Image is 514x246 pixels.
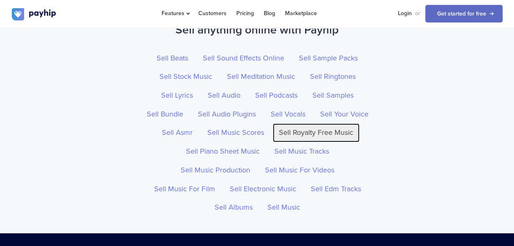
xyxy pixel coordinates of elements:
[175,161,256,180] a: Sell Music Production
[156,123,199,142] a: Sell Asmr
[304,67,362,86] a: Sell Ringtones
[268,142,335,161] a: Sell Music Tracks
[265,105,312,124] a: Sell Vocals
[201,123,270,142] a: Sell Music Scores
[293,49,364,68] a: Sell Sample Packs
[141,105,189,124] a: Sell Bundle
[249,86,304,105] a: Sell Podcasts
[314,105,375,124] a: Sell Your Voice
[221,67,301,86] a: Sell Meditation Music
[209,198,259,217] a: Sell Albums
[261,198,306,217] a: Sell Music
[155,86,199,105] a: Sell Lyrics
[202,86,247,105] a: Sell Audio
[12,19,503,41] h2: Sell anything online with Payhip
[305,180,367,199] a: Sell Edm Tracks
[12,8,57,20] img: logo.svg
[273,123,359,142] a: Sell Royalty Free Music
[148,180,221,199] a: Sell Music For Film
[259,161,341,180] a: Sell Music For Videos
[180,142,266,161] a: Sell Piano Sheet Music
[162,10,189,17] span: Features
[192,105,262,124] a: Sell Audio Plugins
[224,180,302,199] a: Sell Electronic Music
[425,5,503,22] a: Get started for free
[150,49,194,68] a: Sell Beats
[306,86,360,105] a: Sell Samples
[197,49,290,68] a: Sell Sound Effects Online
[153,67,218,86] a: Sell Stock Music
